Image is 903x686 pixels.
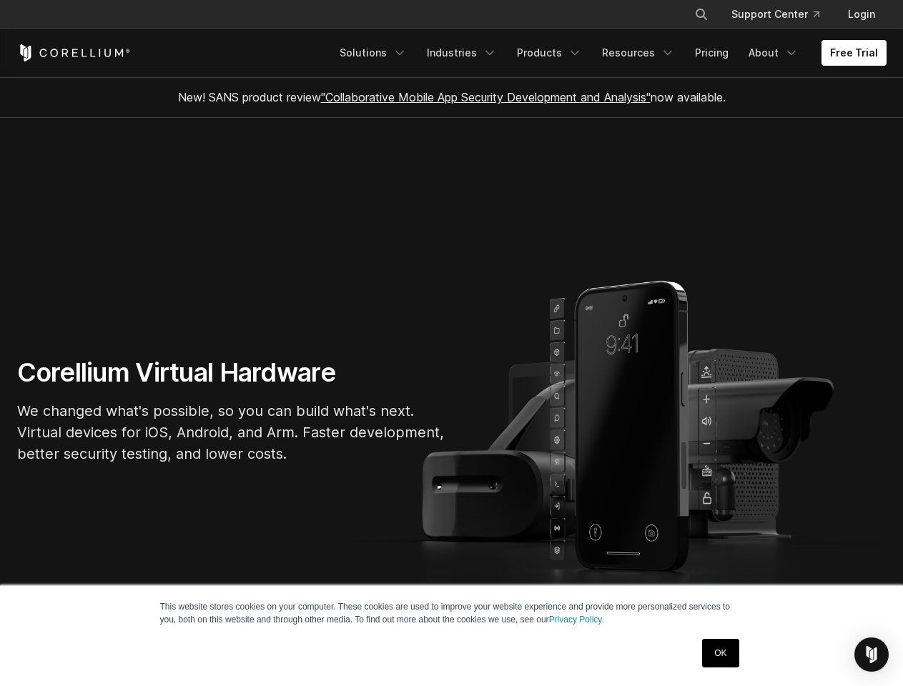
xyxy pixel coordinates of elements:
a: Solutions [331,40,415,66]
p: This website stores cookies on your computer. These cookies are used to improve your website expe... [160,600,744,626]
a: Support Center [720,1,831,27]
a: About [740,40,807,66]
a: Pricing [686,40,737,66]
a: "Collaborative Mobile App Security Development and Analysis" [321,90,651,104]
div: Navigation Menu [331,40,887,66]
button: Search [689,1,714,27]
a: Corellium Home [17,44,131,61]
a: Industries [418,40,505,66]
a: Resources [593,40,684,66]
div: Open Intercom Messenger [854,637,889,672]
a: Products [508,40,591,66]
a: Free Trial [821,40,887,66]
span: New! SANS product review now available. [178,90,726,104]
h1: Corellium Virtual Hardware [17,357,446,389]
a: Login [837,1,887,27]
a: Privacy Policy. [549,615,604,625]
p: We changed what's possible, so you can build what's next. Virtual devices for iOS, Android, and A... [17,400,446,464]
div: Navigation Menu [677,1,887,27]
a: OK [702,639,739,667]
